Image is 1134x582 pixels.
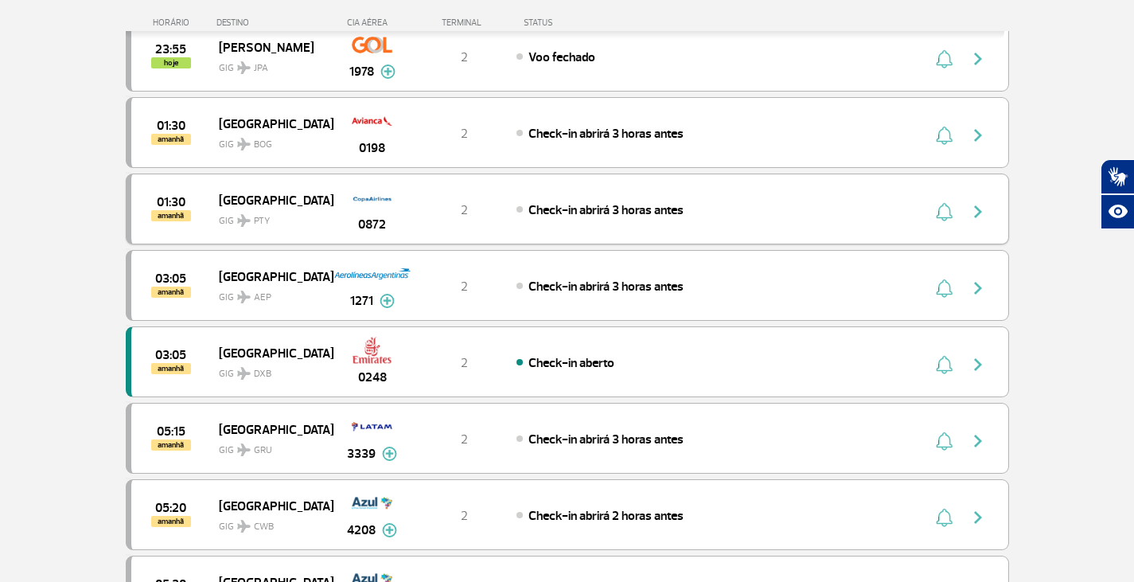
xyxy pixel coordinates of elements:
[528,202,684,218] span: Check-in abrirá 3 horas antes
[347,521,376,540] span: 4208
[219,435,321,458] span: GIG
[528,279,684,295] span: Check-in abrirá 3 horas antes
[1101,194,1134,229] button: Abrir recursos assistivos.
[461,202,468,218] span: 2
[155,350,186,361] span: 2025-08-26 03:05:00
[461,279,468,295] span: 2
[151,516,191,527] span: amanhã
[358,215,386,234] span: 0872
[151,57,191,68] span: hoje
[219,129,321,152] span: GIG
[1101,159,1134,194] button: Abrir tradutor de língua de sinais.
[936,279,953,298] img: sino-painel-voo.svg
[516,18,645,28] div: STATUS
[254,61,268,76] span: JPA
[936,49,953,68] img: sino-painel-voo.svg
[155,502,186,514] span: 2025-08-26 05:20:00
[254,138,272,152] span: BOG
[219,53,321,76] span: GIG
[382,447,397,461] img: mais-info-painel-voo.svg
[461,508,468,524] span: 2
[461,49,468,65] span: 2
[382,523,397,537] img: mais-info-painel-voo.svg
[131,18,217,28] div: HORÁRIO
[461,355,468,371] span: 2
[358,368,387,387] span: 0248
[528,508,684,524] span: Check-in abrirá 2 horas antes
[219,282,321,305] span: GIG
[936,355,953,374] img: sino-painel-voo.svg
[359,139,385,158] span: 0198
[968,432,988,451] img: seta-direita-painel-voo.svg
[157,426,185,437] span: 2025-08-26 05:15:00
[333,18,412,28] div: CIA AÉREA
[155,273,186,284] span: 2025-08-26 03:05:00
[1101,159,1134,229] div: Plugin de acessibilidade da Hand Talk.
[528,49,595,65] span: Voo fechado
[219,37,321,57] span: [PERSON_NAME]
[968,49,988,68] img: seta-direita-painel-voo.svg
[380,64,396,79] img: mais-info-painel-voo.svg
[157,120,185,131] span: 2025-08-26 01:30:00
[237,520,251,533] img: destiny_airplane.svg
[347,444,376,463] span: 3339
[219,113,321,134] span: [GEOGRAPHIC_DATA]
[151,210,191,221] span: amanhã
[968,279,988,298] img: seta-direita-painel-voo.svg
[461,126,468,142] span: 2
[237,138,251,150] img: destiny_airplane.svg
[219,342,321,363] span: [GEOGRAPHIC_DATA]
[237,291,251,303] img: destiny_airplane.svg
[412,18,516,28] div: TERMINAL
[219,511,321,534] span: GIG
[936,126,953,145] img: sino-painel-voo.svg
[155,44,186,55] span: 2025-08-25 23:55:00
[219,419,321,439] span: [GEOGRAPHIC_DATA]
[219,495,321,516] span: [GEOGRAPHIC_DATA]
[219,189,321,210] span: [GEOGRAPHIC_DATA]
[254,520,274,534] span: CWB
[237,61,251,74] img: destiny_airplane.svg
[528,355,614,371] span: Check-in aberto
[528,126,684,142] span: Check-in abrirá 3 horas antes
[936,202,953,221] img: sino-painel-voo.svg
[968,355,988,374] img: seta-direita-painel-voo.svg
[237,367,251,380] img: destiny_airplane.svg
[151,134,191,145] span: amanhã
[237,443,251,456] img: destiny_airplane.svg
[157,197,185,208] span: 2025-08-26 01:30:00
[219,205,321,229] span: GIG
[936,432,953,451] img: sino-painel-voo.svg
[528,432,684,447] span: Check-in abrirá 3 horas antes
[254,367,271,381] span: DXB
[350,291,373,311] span: 1271
[254,443,272,458] span: GRU
[254,214,270,229] span: PTY
[151,363,191,374] span: amanhã
[968,202,988,221] img: seta-direita-painel-voo.svg
[936,508,953,527] img: sino-painel-voo.svg
[237,214,251,227] img: destiny_airplane.svg
[349,62,374,81] span: 1978
[151,287,191,298] span: amanhã
[254,291,271,305] span: AEP
[219,358,321,381] span: GIG
[380,294,395,308] img: mais-info-painel-voo.svg
[461,432,468,447] span: 2
[219,266,321,287] span: [GEOGRAPHIC_DATA]
[968,126,988,145] img: seta-direita-painel-voo.svg
[216,18,333,28] div: DESTINO
[968,508,988,527] img: seta-direita-painel-voo.svg
[151,439,191,451] span: amanhã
